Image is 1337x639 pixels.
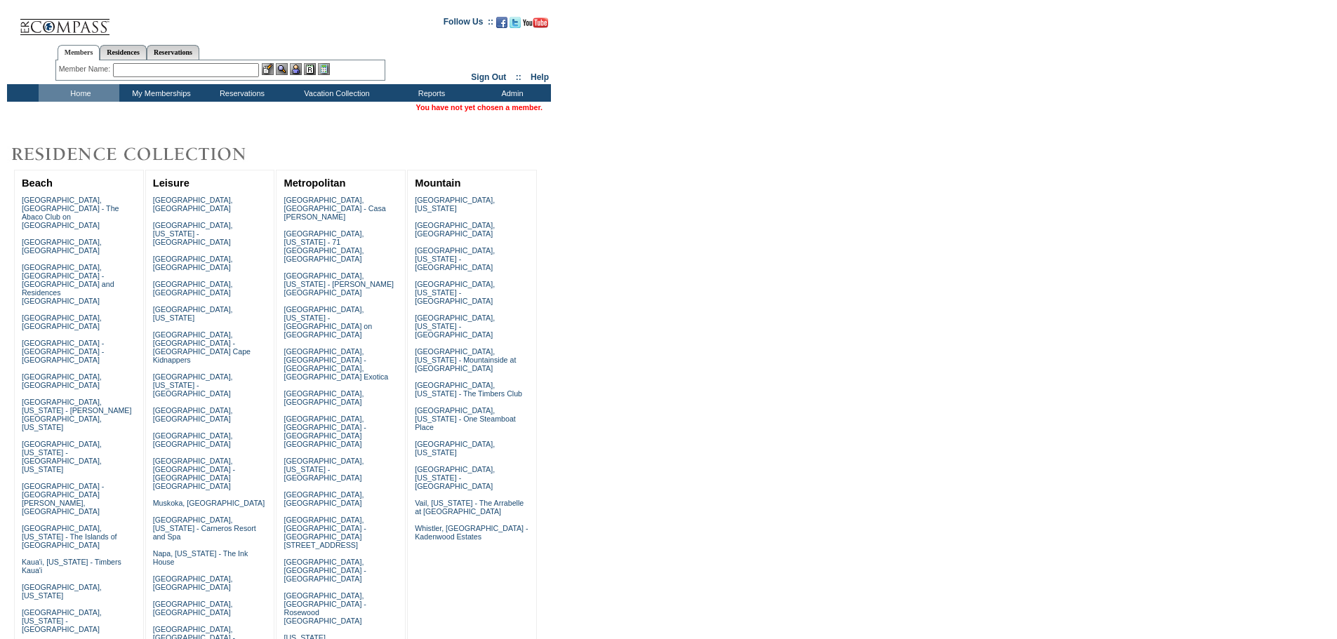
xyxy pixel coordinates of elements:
[119,84,200,102] td: My Memberships
[153,255,233,271] a: [GEOGRAPHIC_DATA], [GEOGRAPHIC_DATA]
[153,330,251,364] a: [GEOGRAPHIC_DATA], [GEOGRAPHIC_DATA] - [GEOGRAPHIC_DATA] Cape Kidnappers
[19,7,110,36] img: Compass Home
[153,196,233,213] a: [GEOGRAPHIC_DATA], [GEOGRAPHIC_DATA]
[415,524,528,541] a: Whistler, [GEOGRAPHIC_DATA] - Kadenwood Estates
[22,314,102,330] a: [GEOGRAPHIC_DATA], [GEOGRAPHIC_DATA]
[22,558,121,574] a: Kaua'i, [US_STATE] - Timbers Kaua'i
[22,608,102,633] a: [GEOGRAPHIC_DATA], [US_STATE] - [GEOGRAPHIC_DATA]
[22,440,102,473] a: [GEOGRAPHIC_DATA], [US_STATE] - [GEOGRAPHIC_DATA], [US_STATE]
[284,490,364,507] a: [GEOGRAPHIC_DATA], [GEOGRAPHIC_DATA]
[444,15,493,32] td: Follow Us ::
[153,406,233,423] a: [GEOGRAPHIC_DATA], [GEOGRAPHIC_DATA]
[281,84,390,102] td: Vacation Collection
[415,196,495,213] a: [GEOGRAPHIC_DATA], [US_STATE]
[415,314,495,339] a: [GEOGRAPHIC_DATA], [US_STATE] - [GEOGRAPHIC_DATA]
[415,177,460,189] a: Mountain
[22,398,132,431] a: [GEOGRAPHIC_DATA], [US_STATE] - [PERSON_NAME][GEOGRAPHIC_DATA], [US_STATE]
[153,516,256,541] a: [GEOGRAPHIC_DATA], [US_STATE] - Carneros Resort and Spa
[415,347,516,372] a: [GEOGRAPHIC_DATA], [US_STATE] - Mountainside at [GEOGRAPHIC_DATA]
[471,72,506,82] a: Sign Out
[200,84,281,102] td: Reservations
[153,457,235,490] a: [GEOGRAPHIC_DATA], [GEOGRAPHIC_DATA] - [GEOGRAPHIC_DATA] [GEOGRAPHIC_DATA]
[284,196,385,221] a: [GEOGRAPHIC_DATA], [GEOGRAPHIC_DATA] - Casa [PERSON_NAME]
[153,280,233,297] a: [GEOGRAPHIC_DATA], [GEOGRAPHIC_DATA]
[7,140,281,168] img: Destinations by Exclusive Resorts
[39,84,119,102] td: Home
[22,263,114,305] a: [GEOGRAPHIC_DATA], [GEOGRAPHIC_DATA] - [GEOGRAPHIC_DATA] and Residences [GEOGRAPHIC_DATA]
[318,63,330,75] img: b_calculator.gif
[284,177,345,189] a: Metropolitan
[390,84,470,102] td: Reports
[510,21,521,29] a: Follow us on Twitter
[153,549,248,566] a: Napa, [US_STATE] - The Ink House
[284,591,366,625] a: [GEOGRAPHIC_DATA], [GEOGRAPHIC_DATA] - Rosewood [GEOGRAPHIC_DATA]
[284,457,364,482] a: [GEOGRAPHIC_DATA], [US_STATE] - [GEOGRAPHIC_DATA]
[153,305,233,322] a: [GEOGRAPHIC_DATA], [US_STATE]
[22,196,119,229] a: [GEOGRAPHIC_DATA], [GEOGRAPHIC_DATA] - The Abaco Club on [GEOGRAPHIC_DATA]
[523,18,548,28] img: Subscribe to our YouTube Channel
[284,558,366,583] a: [GEOGRAPHIC_DATA], [GEOGRAPHIC_DATA] - [GEOGRAPHIC_DATA]
[510,17,521,28] img: Follow us on Twitter
[153,177,189,189] a: Leisure
[22,238,102,255] a: [GEOGRAPHIC_DATA], [GEOGRAPHIC_DATA]
[523,21,548,29] a: Subscribe to our YouTube Channel
[153,600,233,617] a: [GEOGRAPHIC_DATA], [GEOGRAPHIC_DATA]
[531,72,549,82] a: Help
[22,524,117,549] a: [GEOGRAPHIC_DATA], [US_STATE] - The Islands of [GEOGRAPHIC_DATA]
[153,499,265,507] a: Muskoka, [GEOGRAPHIC_DATA]
[153,221,233,246] a: [GEOGRAPHIC_DATA], [US_STATE] - [GEOGRAPHIC_DATA]
[516,72,521,82] span: ::
[415,406,516,431] a: [GEOGRAPHIC_DATA], [US_STATE] - One Steamboat Place
[284,271,394,297] a: [GEOGRAPHIC_DATA], [US_STATE] - [PERSON_NAME][GEOGRAPHIC_DATA]
[415,246,495,271] a: [GEOGRAPHIC_DATA], [US_STATE] - [GEOGRAPHIC_DATA]
[415,499,524,516] a: Vail, [US_STATE] - The Arrabelle at [GEOGRAPHIC_DATA]
[276,63,288,75] img: View
[59,63,113,75] div: Member Name:
[496,21,507,29] a: Become our fan on Facebook
[7,21,18,22] img: i.gif
[284,389,364,406] a: [GEOGRAPHIC_DATA], [GEOGRAPHIC_DATA]
[100,45,147,60] a: Residences
[284,516,366,549] a: [GEOGRAPHIC_DATA], [GEOGRAPHIC_DATA] - [GEOGRAPHIC_DATA][STREET_ADDRESS]
[304,63,316,75] img: Reservations
[415,280,495,305] a: [GEOGRAPHIC_DATA], [US_STATE] - [GEOGRAPHIC_DATA]
[415,465,495,490] a: [GEOGRAPHIC_DATA], [US_STATE] - [GEOGRAPHIC_DATA]
[284,229,364,263] a: [GEOGRAPHIC_DATA], [US_STATE] - 71 [GEOGRAPHIC_DATA], [GEOGRAPHIC_DATA]
[284,347,388,381] a: [GEOGRAPHIC_DATA], [GEOGRAPHIC_DATA] - [GEOGRAPHIC_DATA], [GEOGRAPHIC_DATA] Exotica
[416,103,543,112] span: You have not yet chosen a member.
[284,415,366,448] a: [GEOGRAPHIC_DATA], [GEOGRAPHIC_DATA] - [GEOGRAPHIC_DATA] [GEOGRAPHIC_DATA]
[496,17,507,28] img: Become our fan on Facebook
[415,440,495,457] a: [GEOGRAPHIC_DATA], [US_STATE]
[147,45,199,60] a: Reservations
[284,305,372,339] a: [GEOGRAPHIC_DATA], [US_STATE] - [GEOGRAPHIC_DATA] on [GEOGRAPHIC_DATA]
[153,372,233,398] a: [GEOGRAPHIC_DATA], [US_STATE] - [GEOGRAPHIC_DATA]
[153,574,233,591] a: [GEOGRAPHIC_DATA], [GEOGRAPHIC_DATA]
[290,63,302,75] img: Impersonate
[415,381,522,398] a: [GEOGRAPHIC_DATA], [US_STATE] - The Timbers Club
[22,372,102,389] a: [GEOGRAPHIC_DATA], [GEOGRAPHIC_DATA]
[22,339,104,364] a: [GEOGRAPHIC_DATA] - [GEOGRAPHIC_DATA] - [GEOGRAPHIC_DATA]
[58,45,100,60] a: Members
[262,63,274,75] img: b_edit.gif
[153,431,233,448] a: [GEOGRAPHIC_DATA], [GEOGRAPHIC_DATA]
[470,84,551,102] td: Admin
[415,221,495,238] a: [GEOGRAPHIC_DATA], [GEOGRAPHIC_DATA]
[22,583,102,600] a: [GEOGRAPHIC_DATA], [US_STATE]
[22,482,104,516] a: [GEOGRAPHIC_DATA] - [GEOGRAPHIC_DATA][PERSON_NAME], [GEOGRAPHIC_DATA]
[22,177,53,189] a: Beach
